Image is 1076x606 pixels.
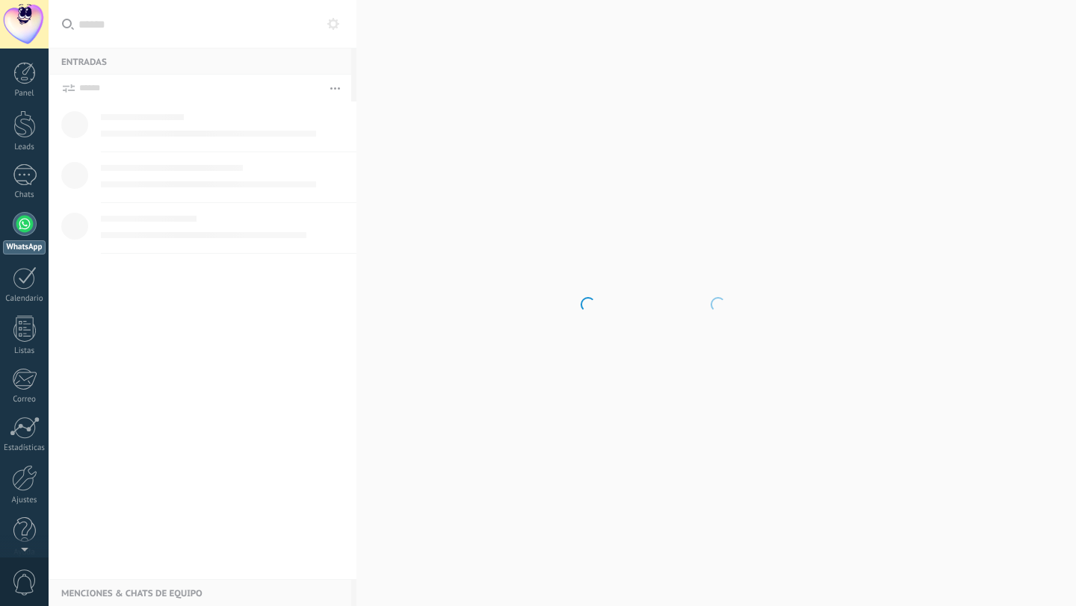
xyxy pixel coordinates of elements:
[3,496,46,505] div: Ajustes
[3,143,46,152] div: Leads
[3,89,46,99] div: Panel
[3,443,46,453] div: Estadísticas
[3,294,46,304] div: Calendario
[3,190,46,200] div: Chats
[3,240,46,254] div: WhatsApp
[3,346,46,356] div: Listas
[3,395,46,404] div: Correo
